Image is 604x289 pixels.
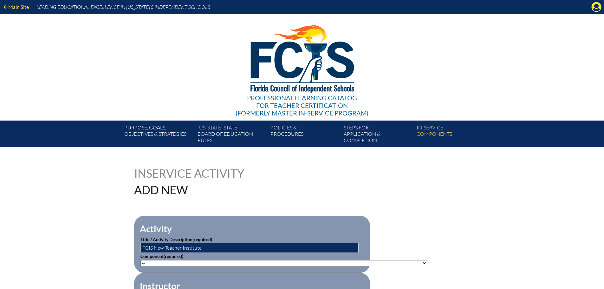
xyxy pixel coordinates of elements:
img: FCISlogo221.eps [237,14,367,101]
a: Policies &Procedures [268,123,341,147]
a: In-servicecomponents [414,123,487,147]
label: Title / Activity Description [140,237,212,242]
legend: Activity [139,223,172,234]
a: [US_STATE] StateBoard of Education rules [195,123,268,147]
span: for Teacher Certification [256,102,348,109]
a: Main Site [1,3,31,11]
span: (required) [164,253,183,259]
span: (required) [192,237,212,242]
a: Steps forapplication & completion [341,123,414,147]
h1: Inservice Activity [134,167,262,179]
a: Professional Learning Catalog for Teacher Certification(formerly Master In-service Program) [233,13,371,118]
h1: Add New [134,184,342,195]
label: Component [140,253,183,259]
div: Professional Learning Catalog (formerly Master In-service Program) [236,94,368,117]
a: Purpose, goals,objectives & strategies [122,123,195,147]
svg: Manage account [591,2,601,12]
select: activity_component[data][] [140,260,427,266]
